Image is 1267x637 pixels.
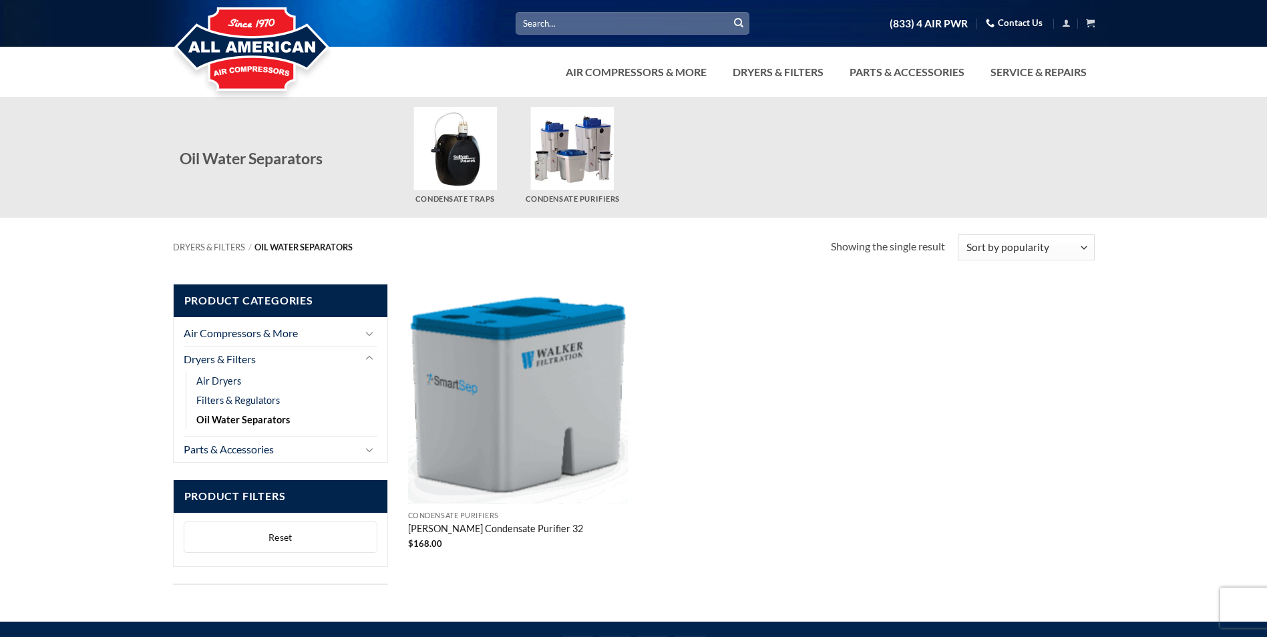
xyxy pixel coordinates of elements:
[408,284,628,504] img: Oil Water Separator or Condensate Trap
[842,59,972,85] a: Parts & Accessories
[982,59,1095,85] a: Service & Repairs
[725,59,832,85] a: Dryers & Filters
[196,391,280,410] a: Filters & Regulators
[413,107,497,190] img: Condensate Traps
[831,238,945,255] p: Showing the single result
[520,107,624,204] a: Visit product category Condensate Purifiers
[248,242,252,252] span: /
[531,107,614,190] img: Condensate Purifiers
[184,321,359,346] a: Air Compressors & More
[196,371,241,391] a: Air Dryers
[520,194,624,204] h5: Condensate Purifiers
[729,13,749,33] button: Submit
[173,242,245,252] a: Dryers & Filters
[986,13,1043,33] a: Contact Us
[1086,15,1095,31] a: View cart
[174,480,388,513] span: Product Filters
[408,538,413,549] span: $
[958,234,1094,260] select: Shop order
[408,538,442,549] bdi: 168.00
[361,441,377,457] button: Toggle
[361,351,377,367] button: Toggle
[408,523,583,538] a: [PERSON_NAME] Condensate Purifier 32
[174,284,388,317] span: Product Categories
[184,437,359,462] a: Parts & Accessories
[196,410,290,429] a: Oil Water Separators
[890,12,968,35] a: (833) 4 AIR PWR
[1062,15,1071,31] a: Login
[268,532,293,543] span: Reset
[184,347,359,372] a: Dryers & Filters
[516,12,749,34] input: Search…
[403,194,507,204] h5: Condensate Traps
[558,59,715,85] a: Air Compressors & More
[184,521,378,554] button: Reset
[403,107,507,204] a: Visit product category Condensate Traps
[173,242,832,252] nav: Breadcrumb
[361,325,377,341] button: Toggle
[408,511,628,520] p: Condensate Purifiers
[180,149,323,168] span: Oil Water Separators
